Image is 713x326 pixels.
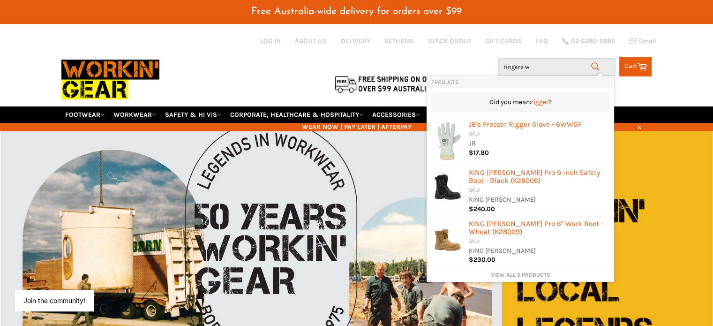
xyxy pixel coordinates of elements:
span: WEAR NOW | PAY LATER | AFTERPAY [61,122,652,131]
a: Cart [619,57,652,76]
div: SKU: [469,237,609,246]
div: KING [PERSON_NAME] Pro 9 inch Safety Boot - Black (K28006) [469,169,609,186]
span: 02 6280 5885 [571,38,615,45]
img: Workin Gear leaders in Workwear, Safety Boots, PPE, Uniforms. Australia's No.1 in Workwear [61,53,159,106]
li: Products [427,76,614,88]
div: SKU: [469,130,609,139]
a: SAFETY & HI VIS [161,106,225,123]
div: SKU: [469,186,609,195]
a: DELIVERY [341,37,370,45]
input: Search [498,58,615,76]
li: Products: KING GEE Bennu Pro 6" Work Boot - Wheat (K28009) [427,217,614,268]
a: FOOTWEAR [61,106,108,123]
img: k28009_whe_4_200x.png [431,221,464,254]
div: KING [PERSON_NAME] [469,195,609,205]
div: KING [PERSON_NAME] Pro 6" Work Boot - Wheat (K28009) [469,220,609,237]
span: Email [639,38,657,45]
a: Email [629,38,657,45]
button: Join the community! [23,296,85,304]
div: JB [469,139,609,149]
a: WORKWEAR [110,106,160,123]
a: 02 6280 5885 [562,38,615,45]
img: 6WWGF_KX_01_200x.jpg [432,122,464,161]
a: View all 5 products [431,271,609,279]
li: View All [427,268,614,282]
li: Products: KING GEE Bennu Pro 9 inch Safety Boot - Black (K28006) [427,166,614,217]
a: GIFT CARDS [485,37,522,45]
a: Log in [260,37,281,45]
img: k28006_bla_4_200x.png [431,170,464,203]
a: ACCESSORIES [368,106,424,123]
div: KING [PERSON_NAME] [469,246,609,256]
span: $240.00 [469,205,495,213]
img: Flat $9.95 shipping Australia wide [333,74,450,94]
a: FAQ [536,37,548,45]
a: RE-WORKIN' GEAR [425,106,489,123]
span: $17.80 [469,149,489,157]
span: Free Australia-wide delivery for orders over $99 [251,7,462,16]
a: RETURNS [384,37,413,45]
p: Did you mean: ? [436,97,605,107]
span: $230.00 [469,256,495,264]
a: TRACK ORDER [428,37,471,45]
a: ABOUT US [295,37,327,45]
a: CORPORATE, HEALTHCARE & HOSPITALITY [226,106,367,123]
li: Did you mean [427,88,614,117]
a: rigger [531,97,548,107]
li: Products: JB's Freezer Rigger Glove - 6WWGF [427,117,614,166]
div: JB's Freezer Rigger Glove - 6WWGF [469,121,609,130]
